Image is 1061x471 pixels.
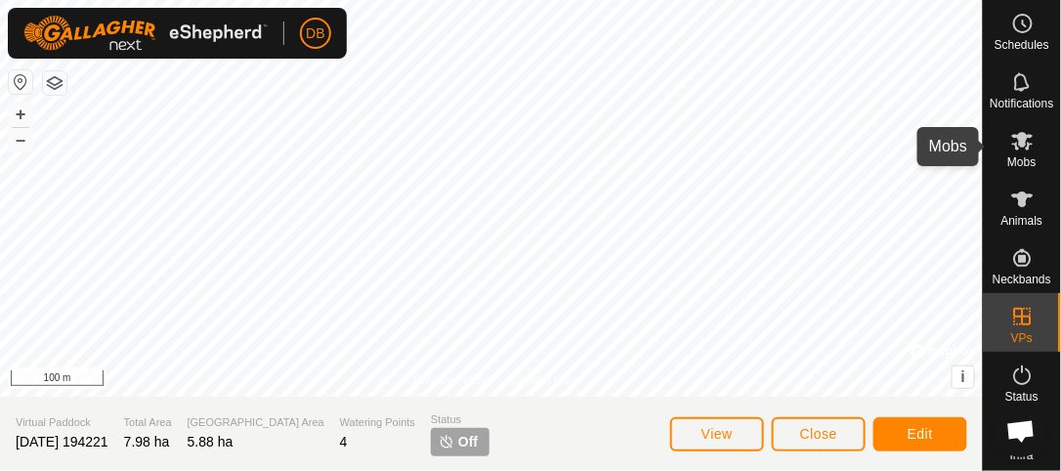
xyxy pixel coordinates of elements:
[1005,391,1039,403] span: Status
[772,417,866,451] button: Close
[9,103,32,126] button: +
[953,366,974,388] button: i
[9,128,32,151] button: –
[124,434,170,450] span: 7.98 ha
[991,98,1054,109] span: Notifications
[43,71,66,95] button: Map Layers
[1008,156,1037,168] span: Mobs
[188,414,324,431] span: [GEOGRAPHIC_DATA] Area
[414,371,488,389] a: Privacy Policy
[16,434,108,450] span: [DATE] 194221
[961,368,965,385] span: i
[188,434,233,450] span: 5.88 ha
[995,39,1049,51] span: Schedules
[306,23,324,44] span: DB
[511,371,569,389] a: Contact Us
[873,417,967,451] button: Edit
[23,16,268,51] img: Gallagher Logo
[458,432,478,452] span: Off
[124,414,172,431] span: Total Area
[800,426,837,442] span: Close
[908,426,933,442] span: Edit
[16,414,108,431] span: Virtual Paddock
[993,274,1051,285] span: Neckbands
[1011,332,1033,344] span: VPs
[340,434,348,450] span: 4
[1001,215,1043,227] span: Animals
[431,411,489,428] span: Status
[1010,450,1034,461] span: Infra
[995,405,1047,457] div: Open chat
[340,414,415,431] span: Watering Points
[670,417,764,451] button: View
[701,426,733,442] span: View
[439,434,454,450] img: turn-off
[9,70,32,94] button: Reset Map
